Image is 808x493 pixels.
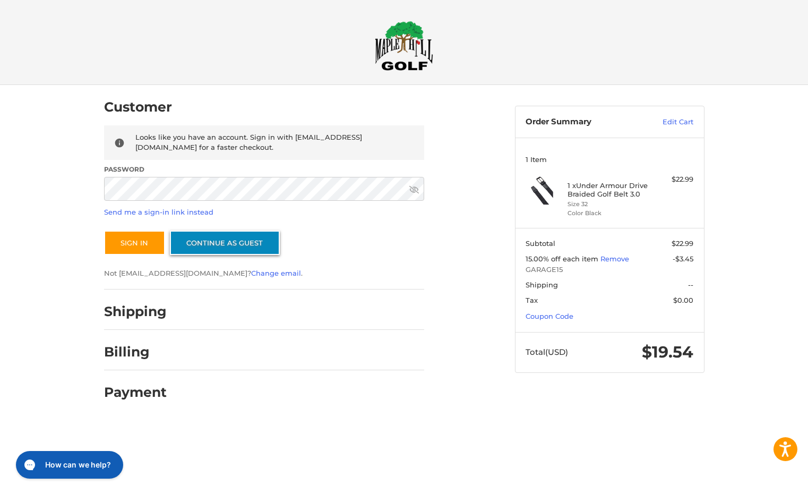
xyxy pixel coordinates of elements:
[568,181,649,199] h4: 1 x Under Armour Drive Braided Golf Belt 3.0
[688,280,693,289] span: --
[526,347,568,357] span: Total (USD)
[642,342,693,362] span: $19.54
[170,231,280,255] a: Continue as guest
[104,268,424,279] p: Not [EMAIL_ADDRESS][DOMAIN_NAME]? .
[526,265,693,275] span: GARAGE15
[104,303,167,320] h2: Shipping
[526,155,693,164] h3: 1 Item
[11,447,126,482] iframe: Gorgias live chat messenger
[104,384,167,401] h2: Payment
[673,296,693,304] span: $0.00
[104,99,172,115] h2: Customer
[600,254,629,263] a: Remove
[104,208,213,216] a: Send me a sign-in link instead
[375,21,433,71] img: Maple Hill Golf
[526,296,538,304] span: Tax
[526,280,558,289] span: Shipping
[526,117,640,127] h3: Order Summary
[672,239,693,248] span: $22.99
[251,269,301,277] a: Change email
[640,117,693,127] a: Edit Cart
[673,254,693,263] span: -$3.45
[651,174,693,185] div: $22.99
[568,209,649,218] li: Color Black
[526,239,555,248] span: Subtotal
[104,231,165,255] button: Sign In
[568,200,649,209] li: Size 32
[104,344,166,360] h2: Billing
[526,312,573,320] a: Coupon Code
[104,165,424,174] label: Password
[526,254,600,263] span: 15.00% off each item
[135,133,362,152] span: Looks like you have an account. Sign in with [EMAIL_ADDRESS][DOMAIN_NAME] for a faster checkout.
